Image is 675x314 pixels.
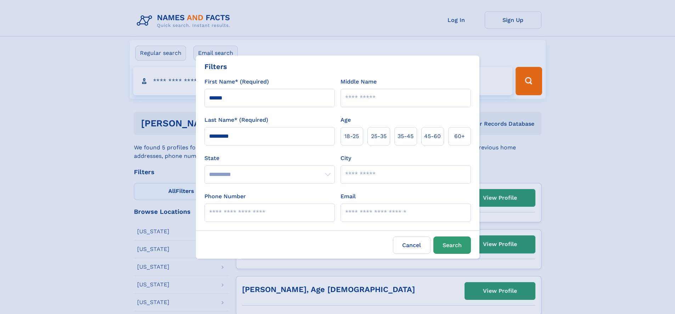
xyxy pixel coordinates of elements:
span: 45‑60 [424,132,441,141]
label: Last Name* (Required) [204,116,268,124]
label: Email [341,192,356,201]
label: State [204,154,335,162]
label: First Name* (Required) [204,78,269,86]
label: City [341,154,351,162]
label: Cancel [393,236,431,254]
span: 60+ [454,132,465,141]
label: Phone Number [204,192,246,201]
span: 25‑35 [371,132,387,141]
span: 18‑25 [344,132,359,141]
label: Middle Name [341,78,377,86]
span: 35‑45 [398,132,414,141]
button: Search [433,236,471,254]
div: Filters [204,61,227,72]
label: Age [341,116,351,124]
